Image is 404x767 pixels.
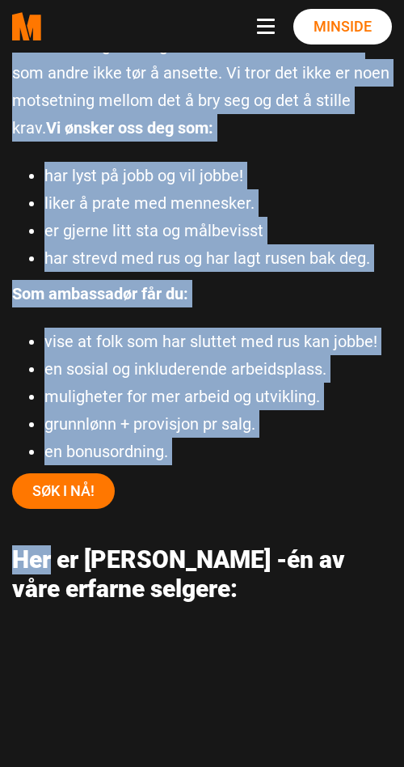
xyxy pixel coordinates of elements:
[293,9,392,44] a: Minside
[12,284,188,303] strong: Som ambassadør får du:
[44,328,392,355] li: vise at folk som har sluttet med rus kan jobbe!
[12,473,115,509] a: SØK I NÅ!
[12,545,392,604] h2: Her er [PERSON_NAME] -én av våre erfarne selgere:
[44,189,392,217] li: liker å prate med mennesker.
[44,355,392,383] li: en sosial og inkluderende arbeidsplass.
[44,438,392,465] li: en bonusordning.
[44,244,392,272] li: har strevd med rus og har lagt rusen bak deg.
[44,410,392,438] li: grunnlønn + provisjon pr salg.
[44,217,392,244] li: er gjerne litt sta og målbevisst
[44,162,392,189] li: har lyst på jobb og vil jobbe!
[257,19,281,35] button: Navbar toggle button
[46,118,213,138] strong: Vi ønsker oss deg som:
[44,383,392,410] li: muligheter for mer arbeid og utvikling.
